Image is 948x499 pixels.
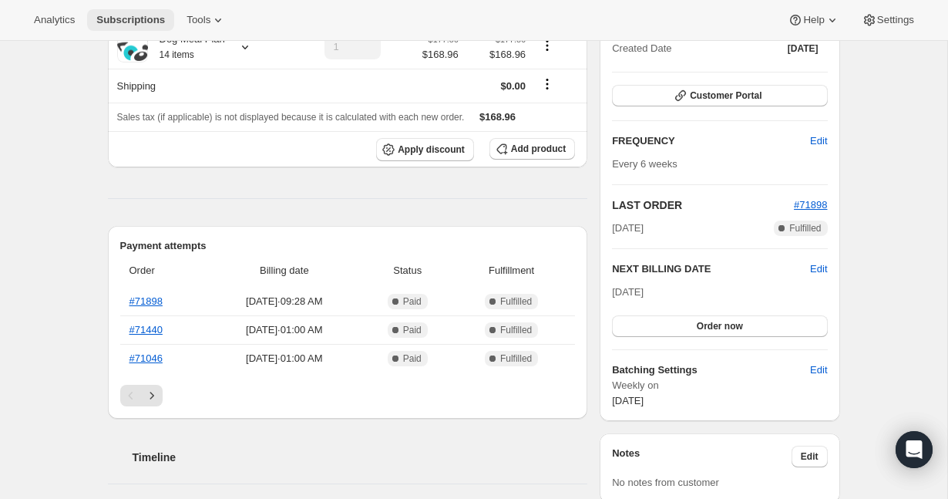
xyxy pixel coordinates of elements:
h2: LAST ORDER [612,197,794,213]
button: Tools [177,9,235,31]
span: $168.96 [422,47,459,62]
span: $0.00 [501,80,526,92]
span: Paid [403,295,422,308]
span: Order now [697,320,743,332]
th: Order [120,254,207,288]
span: [DATE] · 09:28 AM [210,294,358,309]
span: Fulfilled [500,324,532,336]
div: Open Intercom Messenger [896,431,933,468]
span: Subscriptions [96,14,165,26]
span: Fulfilled [500,295,532,308]
nav: Pagination [120,385,576,406]
span: Fulfilled [500,352,532,365]
span: Apply discount [398,143,465,156]
button: Add product [489,138,575,160]
span: Status [367,263,448,278]
small: 14 items [160,49,194,60]
h3: Notes [612,446,792,467]
span: Billing date [210,263,358,278]
button: #71898 [794,197,827,213]
button: [DATE] [778,38,828,59]
span: Weekly on [612,378,827,393]
button: Order now [612,315,827,337]
span: [DATE] [612,395,644,406]
span: Every 6 weeks [612,158,677,170]
span: Paid [403,352,422,365]
span: Fulfilled [789,222,821,234]
span: Customer Portal [690,89,761,102]
span: No notes from customer [612,477,719,488]
span: Edit [801,450,819,463]
button: Apply discount [376,138,474,161]
a: #71046 [129,352,163,364]
div: Dog Meal Plan [148,32,225,62]
span: Help [803,14,824,26]
button: Analytics [25,9,84,31]
h6: Batching Settings [612,362,810,378]
h2: FREQUENCY [612,133,810,149]
span: Paid [403,324,422,336]
button: Help [778,9,849,31]
span: [DATE] [788,42,819,55]
button: Shipping actions [535,76,560,93]
span: Add product [511,143,566,155]
button: Customer Portal [612,85,827,106]
button: Edit [792,446,828,467]
span: Tools [187,14,210,26]
span: Sales tax (if applicable) is not displayed because it is calculated with each new order. [117,112,465,123]
a: #71440 [129,324,163,335]
h2: Timeline [133,450,588,465]
a: #71898 [129,295,163,307]
button: Subscriptions [87,9,174,31]
span: [DATE] [612,286,644,298]
span: Edit [810,133,827,149]
span: [DATE] · 01:00 AM [210,351,358,366]
span: $168.96 [468,47,526,62]
span: Created Date [612,41,671,56]
button: Edit [801,358,836,383]
button: Settings [852,9,923,31]
span: $168.96 [479,111,516,123]
span: [DATE] · 01:00 AM [210,322,358,338]
button: Edit [801,129,836,153]
span: Edit [810,362,827,378]
th: Shipping [108,69,288,103]
button: Next [141,385,163,406]
span: Analytics [34,14,75,26]
span: [DATE] [612,221,644,236]
span: Settings [877,14,914,26]
a: #71898 [794,199,827,211]
h2: Payment attempts [120,238,576,254]
button: Edit [810,261,827,277]
span: Fulfillment [457,263,566,278]
h2: NEXT BILLING DATE [612,261,810,277]
button: Product actions [535,37,560,54]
